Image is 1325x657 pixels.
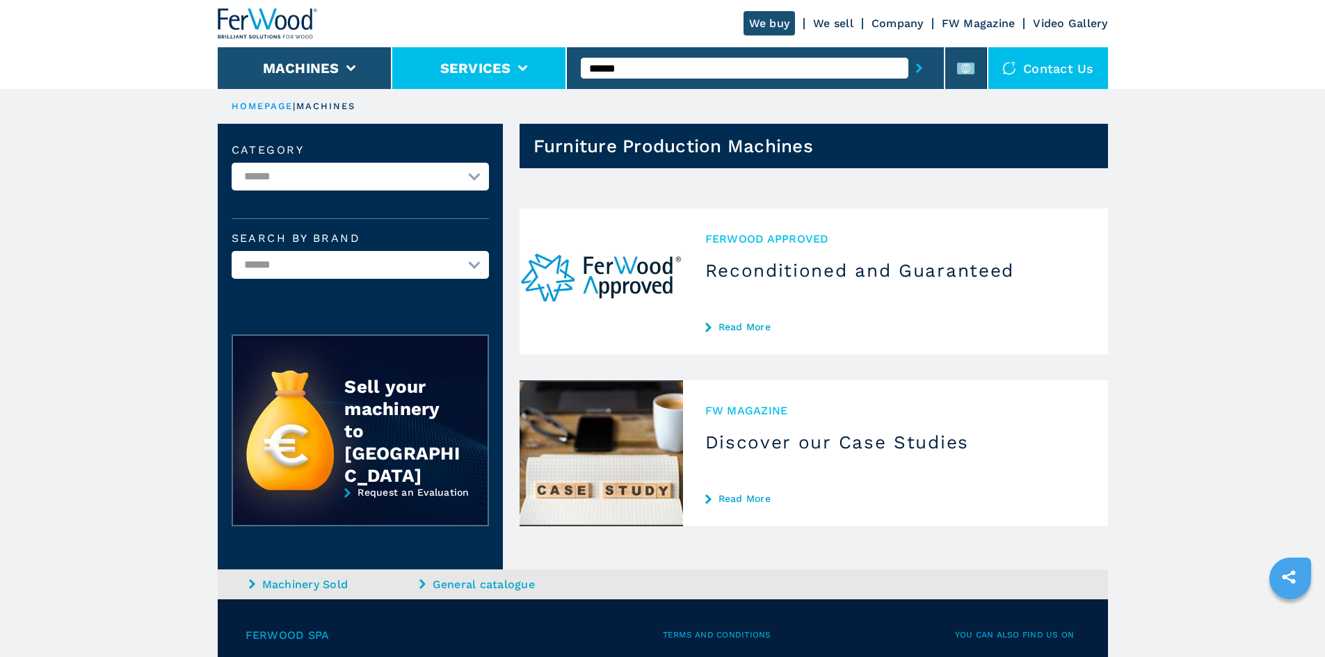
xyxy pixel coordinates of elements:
a: General catalogue [419,576,586,592]
span: Terms and Conditions [663,627,955,643]
span: Ferwood Spa [246,627,663,643]
span: FW MAGAZINE [705,403,1086,419]
span: | [293,101,296,111]
span: Ferwood Approved [705,231,1086,247]
a: Request an Evaluation [232,487,489,537]
img: Reconditioned and Guaranteed [520,209,683,355]
p: machines [296,100,356,113]
a: We sell [813,17,853,30]
a: Company [872,17,924,30]
div: Sell your machinery to [GEOGRAPHIC_DATA] [344,375,460,487]
span: You can also find us on [955,627,1080,643]
h3: Discover our Case Studies [705,431,1086,453]
h1: Furniture Production Machines [533,135,813,157]
label: Category [232,145,489,156]
a: HOMEPAGE [232,101,294,111]
iframe: Chat [1266,594,1315,647]
a: Read More [705,321,1086,332]
a: We buy [744,11,796,35]
img: Ferwood [218,8,318,39]
a: Read More [705,493,1086,504]
img: Discover our Case Studies [520,380,683,526]
h3: Reconditioned and Guaranteed [705,259,1086,282]
div: Contact us [988,47,1108,89]
a: FW Magazine [942,17,1015,30]
button: Machines [263,60,339,76]
img: Contact us [1002,61,1016,75]
a: Video Gallery [1033,17,1107,30]
button: submit-button [908,52,930,84]
a: Machinery Sold [249,576,416,592]
label: Search by brand [232,233,489,244]
a: sharethis [1271,560,1306,594]
button: Services [440,60,511,76]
